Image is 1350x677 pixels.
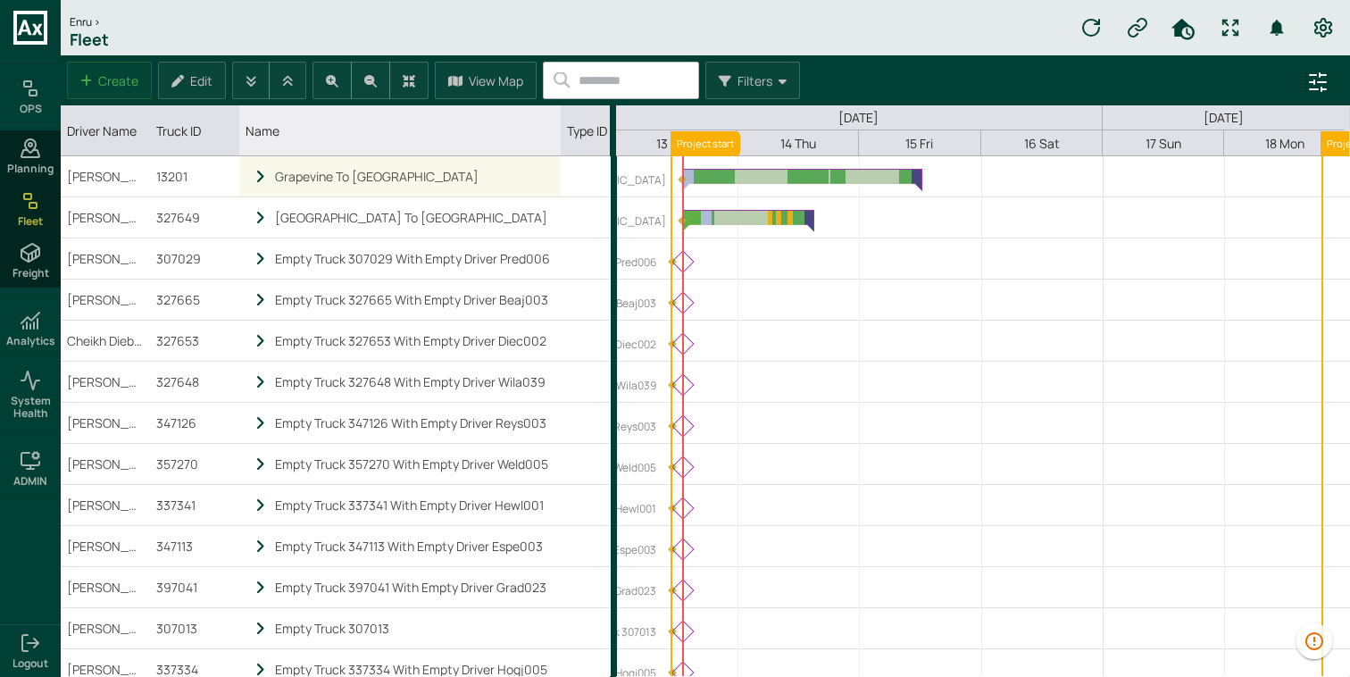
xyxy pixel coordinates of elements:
span: 14 Thu [780,135,816,152]
label: Empty Truck 347113 With Empty Driver Espe003 [428,542,655,557]
div: Driver Name [67,122,143,139]
div: [GEOGRAPHIC_DATA] To [GEOGRAPHIC_DATA] [275,209,554,226]
button: Manual Assignment [1120,10,1155,46]
button: Filters Menu [705,62,800,99]
button: Fullscreen [1212,10,1248,46]
button: Zoom out [351,62,390,99]
label: Empty Truck 397041 With Empty Driver Grad023 [427,583,655,598]
h6: OPS [20,103,42,115]
div: Enru > [61,14,118,30]
div: Empty Truck 337341 With Empty Driver Hewl001 [275,497,554,514]
div: Time axis showing Aug 13, 2025 00:00 to Aug 24, 2025 17:29 [616,105,1346,156]
button: Preferences [1305,10,1341,46]
div: 307029 [150,238,239,279]
span: System Health [4,395,57,421]
label: View Map [469,72,523,89]
div: [PERSON_NAME] (HDZ) [61,608,150,648]
button: 1442 data issues [1296,623,1332,659]
div: 397041 [150,567,239,607]
div: Empty Truck 327665 With Empty Driver Beaj003 [275,291,554,308]
h1: Fleet [61,30,118,49]
div: Type ID column. SPACE for context menu, ENTER to sort [561,105,650,155]
label: Filters [737,72,772,89]
div: [PERSON_NAME] (CPA) [61,362,150,402]
div: 327649 [150,197,239,238]
label: Empty Truck 327648 With Empty Driver Wila039 [427,378,655,393]
div: 347113 [150,526,239,566]
div: 357270 [150,444,239,484]
div: 327653 [150,321,239,361]
div: [PERSON_NAME] (HDZ) [61,238,150,279]
span: 17 Sun [1146,135,1181,152]
div: Empty Truck 397041 With Empty Driver Grad023 [275,579,554,596]
div: [PERSON_NAME] (CPA) [61,526,150,566]
button: Expand all [232,62,270,99]
div: Name column. SPACE for context menu, ENTER to sort [239,105,561,155]
div: Truck ID [156,122,232,139]
div: [PERSON_NAME] (HDZ) [61,444,150,484]
label: Create [98,72,138,89]
div: 13201 [150,156,239,196]
label: Empty Truck 327665 With Empty Driver Beaj003 [427,296,655,311]
div: Cheikh Diebate (CPA) [61,321,150,361]
svg: Preferences [1312,17,1334,38]
div: 327648 [150,362,239,402]
button: HomeTime Editor [1166,10,1202,46]
div: Empty Truck 347126 With Empty Driver Reys003 [275,414,554,431]
label: Empty Truck 347126 With Empty Driver Reys003 [426,419,655,434]
label: Empty Truck 327653 With Empty Driver Diec002 [426,337,655,352]
span: Freight [12,267,49,280]
div: Empty Truck 327653 With Empty Driver Diec002 [275,332,554,349]
div: Empty Truck 347113 With Empty Driver Espe003 [275,538,554,555]
div: Driver Name column. SPACE for context menu, ENTER to sort [61,105,150,155]
div: 307013 [150,608,239,648]
div: Grapevine To [GEOGRAPHIC_DATA] [275,168,554,185]
div: [PERSON_NAME] (HUT) [61,485,150,525]
span: [DATE] [829,109,888,126]
label: Empty Truck 307013 [559,624,655,639]
div: Type ID [567,122,643,139]
div: [PERSON_NAME] (CPA) [61,197,150,238]
div: Name [246,122,554,139]
div: [PERSON_NAME] (HDZ) [61,567,150,607]
span: [DATE] [1195,109,1254,126]
div: Empty Truck 357270 With Empty Driver Weld005 [275,456,554,472]
span: 13 Wed [657,135,696,152]
label: Empty Truck 307029 With Empty Driver Pred006 [426,255,655,270]
div: Empty Truck 327648 With Empty Driver Wila039 [275,373,554,390]
label: Empty Truck 357270 With Empty Driver Weld005 [425,460,655,475]
button: advanced filters [1300,64,1336,100]
div: [PERSON_NAME] [61,156,150,196]
button: Zoom in [312,62,352,99]
span: Logout [12,657,48,670]
button: Create new task [67,62,152,99]
div: Empty Truck 307029 With Empty Driver Pred006 [275,250,554,267]
span: 16 Sat [1024,135,1060,152]
div: 347126 [150,403,239,443]
button: Collapse all [269,62,306,99]
button: View Map [435,62,537,99]
div: Truck ID column. SPACE for context menu, ENTER to sort [150,105,239,155]
label: Empty Truck 337341 With Empty Driver Hewl001 [428,501,655,516]
div: 327665 [150,280,239,320]
div: 337341 [150,485,239,525]
div: [PERSON_NAME] (CPA) [61,403,150,443]
div: Empty Truck 307013 [275,620,554,637]
span: Planning [7,163,54,175]
button: Edit selected task [158,62,226,99]
label: Project start [677,138,734,150]
div: [PERSON_NAME] (HUT) [61,280,150,320]
span: 18 Mon [1265,135,1304,152]
input: Search... [570,63,698,96]
label: Edit [190,72,212,89]
button: Zoom to fit [389,62,429,99]
button: Refresh data [1073,10,1109,46]
h6: Analytics [6,335,55,347]
span: Fleet [18,215,43,228]
h6: ADMIN [13,475,47,488]
span: 15 Fri [906,135,934,152]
